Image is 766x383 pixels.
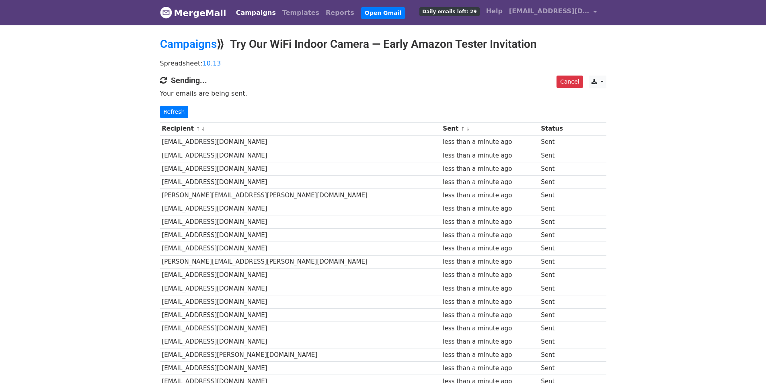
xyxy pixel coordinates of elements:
[279,5,322,21] a: Templates
[726,344,766,383] iframe: Chat Widget
[557,76,583,88] a: Cancel
[160,322,441,335] td: [EMAIL_ADDRESS][DOMAIN_NAME]
[160,89,606,98] p: Your emails are being sent.
[441,122,539,135] th: Sent
[160,282,441,295] td: [EMAIL_ADDRESS][DOMAIN_NAME]
[483,3,506,19] a: Help
[443,311,537,320] div: less than a minute ago
[466,126,470,132] a: ↓
[160,37,217,51] a: Campaigns
[322,5,357,21] a: Reports
[539,348,573,362] td: Sent
[539,135,573,149] td: Sent
[160,202,441,215] td: [EMAIL_ADDRESS][DOMAIN_NAME]
[160,295,441,308] td: [EMAIL_ADDRESS][DOMAIN_NAME]
[160,106,189,118] a: Refresh
[539,189,573,202] td: Sent
[539,122,573,135] th: Status
[443,350,537,360] div: less than a minute ago
[233,5,279,21] a: Campaigns
[203,59,221,67] a: 10.13
[196,126,200,132] a: ↑
[443,297,537,307] div: less than a minute ago
[539,308,573,322] td: Sent
[160,268,441,282] td: [EMAIL_ADDRESS][DOMAIN_NAME]
[443,257,537,266] div: less than a minute ago
[509,6,589,16] span: [EMAIL_ADDRESS][DOMAIN_NAME]
[539,335,573,348] td: Sent
[160,149,441,162] td: [EMAIL_ADDRESS][DOMAIN_NAME]
[160,348,441,362] td: [EMAIL_ADDRESS][PERSON_NAME][DOMAIN_NAME]
[443,137,537,147] div: less than a minute ago
[539,242,573,255] td: Sent
[539,322,573,335] td: Sent
[443,164,537,174] div: less than a minute ago
[539,149,573,162] td: Sent
[160,229,441,242] td: [EMAIL_ADDRESS][DOMAIN_NAME]
[443,337,537,346] div: less than a minute ago
[539,268,573,282] td: Sent
[160,242,441,255] td: [EMAIL_ADDRESS][DOMAIN_NAME]
[361,7,405,19] a: Open Gmail
[160,255,441,268] td: [PERSON_NAME][EMAIL_ADDRESS][PERSON_NAME][DOMAIN_NAME]
[160,215,441,229] td: [EMAIL_ADDRESS][DOMAIN_NAME]
[443,217,537,227] div: less than a minute ago
[160,76,606,85] h4: Sending...
[160,4,226,21] a: MergeMail
[160,37,606,51] h2: ⟫ Try Our WiFi Indoor Camera — Early Amazon Tester Invitation
[539,362,573,375] td: Sent
[539,175,573,188] td: Sent
[443,244,537,253] div: less than a minute ago
[443,204,537,213] div: less than a minute ago
[416,3,483,19] a: Daily emails left: 29
[539,295,573,308] td: Sent
[539,215,573,229] td: Sent
[160,59,606,68] p: Spreadsheet:
[160,122,441,135] th: Recipient
[443,324,537,333] div: less than a minute ago
[160,135,441,149] td: [EMAIL_ADDRESS][DOMAIN_NAME]
[160,308,441,322] td: [EMAIL_ADDRESS][DOMAIN_NAME]
[460,126,465,132] a: ↑
[160,162,441,175] td: [EMAIL_ADDRESS][DOMAIN_NAME]
[539,229,573,242] td: Sent
[160,362,441,375] td: [EMAIL_ADDRESS][DOMAIN_NAME]
[443,191,537,200] div: less than a minute ago
[443,284,537,293] div: less than a minute ago
[160,335,441,348] td: [EMAIL_ADDRESS][DOMAIN_NAME]
[160,6,172,18] img: MergeMail logo
[539,255,573,268] td: Sent
[539,282,573,295] td: Sent
[419,7,479,16] span: Daily emails left: 29
[506,3,600,22] a: [EMAIL_ADDRESS][DOMAIN_NAME]
[539,162,573,175] td: Sent
[539,202,573,215] td: Sent
[443,270,537,280] div: less than a minute ago
[201,126,205,132] a: ↓
[443,151,537,160] div: less than a minute ago
[443,364,537,373] div: less than a minute ago
[160,189,441,202] td: [PERSON_NAME][EMAIL_ADDRESS][PERSON_NAME][DOMAIN_NAME]
[443,178,537,187] div: less than a minute ago
[160,175,441,188] td: [EMAIL_ADDRESS][DOMAIN_NAME]
[443,231,537,240] div: less than a minute ago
